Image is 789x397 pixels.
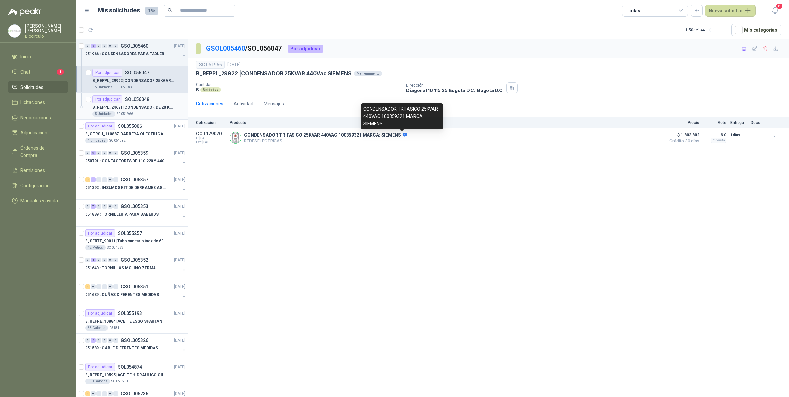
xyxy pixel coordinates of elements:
[85,391,90,396] div: 2
[108,258,113,262] div: 0
[85,151,90,155] div: 0
[111,379,128,384] p: SC 051630
[196,140,226,144] span: Exp: [DATE]
[102,151,107,155] div: 0
[196,61,225,69] div: SC 051966
[751,120,764,125] p: Docs
[85,44,90,48] div: 0
[91,258,96,262] div: 4
[174,123,185,129] p: [DATE]
[264,100,284,107] div: Mensajes
[168,8,172,13] span: search
[113,284,118,289] div: 0
[76,360,188,387] a: Por adjudicarSOL054874[DATE] B_REPRE_10595 |ACEITE HIDRAULICO OIL 68110 GalonesSC 051630
[8,8,42,16] img: Logo peakr
[102,258,107,262] div: 0
[85,256,187,277] a: 0 4 0 0 0 0 GSOL005352[DATE] 051640 : TORNILLOS MOLINO ZERMA
[113,258,118,262] div: 0
[113,44,118,48] div: 0
[85,345,158,351] p: 051539 : CABLE DIFERENTES MEDIDAS
[8,179,68,192] a: Configuración
[121,177,148,182] p: GSOL005357
[121,151,148,155] p: GSOL005359
[91,391,96,396] div: 0
[108,44,113,48] div: 0
[113,177,118,182] div: 0
[85,177,90,182] div: 12
[174,203,185,210] p: [DATE]
[769,5,781,17] button: 8
[666,120,699,125] p: Precio
[174,177,185,183] p: [DATE]
[8,51,68,63] a: Inicio
[92,111,115,117] div: 5 Unidades
[8,164,68,177] a: Remisiones
[20,129,47,136] span: Adjudicación
[85,292,159,298] p: 051639 : CUÑAS DIFERENTES MEDIDAS
[85,336,187,357] a: 0 2 0 0 0 0 GSOL005326[DATE] 051539 : CABLE DIFERENTES MEDIDAS
[96,284,101,289] div: 0
[731,24,781,36] button: Mís categorías
[145,7,158,15] span: 195
[406,83,504,88] p: Dirección
[85,238,167,244] p: B_SERTE_90011 | Tubo sanitario inox de 6" con ferula
[25,34,68,38] p: Biocirculo
[8,126,68,139] a: Adjudicación
[102,204,107,209] div: 0
[117,111,133,117] p: SC 051966
[244,138,407,143] p: REDES ELECTRICAS
[174,284,185,290] p: [DATE]
[96,258,101,262] div: 0
[8,195,68,207] a: Manuales y ayuda
[666,131,699,139] span: $ 1.803.802
[85,176,187,197] a: 12 1 0 0 0 0 GSOL005357[DATE] 051392 : INSUMOS KIT DE DERRAMES AGOSTO 2025
[85,318,167,325] p: B_REPRE_10884 | ACEITE ESSO SPARTAN EP 220
[288,45,323,53] div: Por adjudicar
[705,5,756,17] button: Nueva solicitud
[92,104,175,111] p: B_REPPL_24621 | CONDENSADOR DE 20 KVAR 440V CON RESISTENCIA DE CARGA
[109,325,121,331] p: 051811
[108,284,113,289] div: 0
[174,43,185,49] p: [DATE]
[227,62,241,68] p: [DATE]
[91,338,96,343] div: 2
[76,93,188,120] a: Por adjudicarSOL056048B_REPPL_24621 |CONDENSADOR DE 20 KVAR 440V CON RESISTENCIA DE CARGA5 Unidad...
[8,25,21,37] img: Company Logo
[20,197,58,204] span: Manuales y ayuda
[118,124,142,128] p: SOL055886
[118,231,142,235] p: SOL055257
[108,177,113,182] div: 0
[85,211,159,218] p: 051889 : TORNILLERIA PARA BABEROS
[118,365,142,369] p: SOL054874
[96,177,101,182] div: 0
[85,265,156,271] p: 051640 : TORNILLOS MOLINO ZERMA
[666,139,699,143] span: Crédito 30 días
[85,338,90,343] div: 0
[174,310,185,317] p: [DATE]
[121,284,148,289] p: GSOL005351
[85,283,187,304] a: 4 0 0 0 0 0 GSOL005351[DATE] 051639 : CUÑAS DIFERENTES MEDIDAS
[196,82,401,87] p: Cantidad
[102,391,107,396] div: 0
[20,182,50,189] span: Configuración
[230,120,662,125] p: Producto
[96,44,101,48] div: 0
[174,337,185,343] p: [DATE]
[85,379,110,384] div: 110 Galones
[85,149,187,170] a: 0 5 0 0 0 0 GSOL005359[DATE] 050791 : CONTACTORES DE 110 220 Y 440 V
[108,151,113,155] div: 0
[121,391,148,396] p: GSOL005236
[121,44,148,48] p: GSOL005460
[125,97,149,102] p: SOL056048
[102,177,107,182] div: 0
[685,25,726,35] div: 1 - 50 de 144
[196,131,226,136] p: COT179020
[85,372,167,378] p: B_REPRE_10595 | ACEITE HIDRAULICO OIL 68
[730,120,747,125] p: Entrega
[730,131,747,139] p: 1 días
[85,42,187,63] a: 0 2 0 0 0 0 GSOL005460[DATE] 051966 : CONDENSADORES PARA TABLERO PRINCIPAL L1
[8,81,68,93] a: Solicitudes
[85,325,108,331] div: 55 Galones
[196,120,226,125] p: Cotización
[85,138,108,143] div: 4 Unidades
